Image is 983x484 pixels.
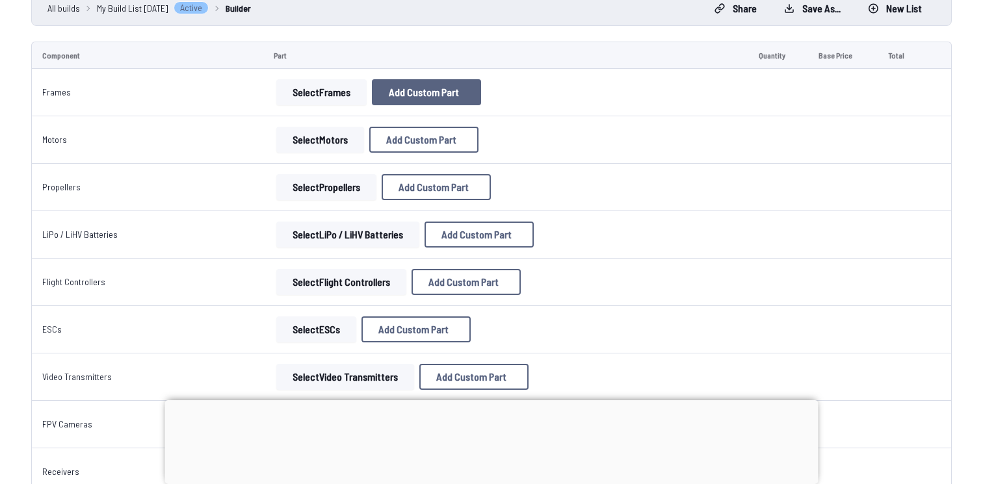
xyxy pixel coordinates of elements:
[276,222,419,248] button: SelectLiPo / LiHV Batteries
[428,277,499,287] span: Add Custom Part
[274,174,379,200] a: SelectPropellers
[276,174,376,200] button: SelectPropellers
[372,79,481,105] button: Add Custom Part
[42,466,79,477] a: Receivers
[274,222,422,248] a: SelectLiPo / LiHV Batteries
[42,276,105,287] a: Flight Controllers
[378,324,449,335] span: Add Custom Part
[42,86,71,97] a: Frames
[174,1,209,14] span: Active
[42,324,62,335] a: ESCs
[42,229,118,240] a: LiPo / LiHV Batteries
[276,364,414,390] button: SelectVideo Transmitters
[263,42,748,69] td: Part
[226,1,251,15] a: Builder
[47,1,80,15] a: All builds
[276,79,367,105] button: SelectFrames
[276,316,356,342] button: SelectESCs
[389,87,459,97] span: Add Custom Part
[274,364,417,390] a: SelectVideo Transmitters
[361,316,471,342] button: Add Custom Part
[42,181,81,192] a: Propellers
[274,269,409,295] a: SelectFlight Controllers
[97,1,168,15] span: My Build List [DATE]
[748,42,809,69] td: Quantity
[42,134,67,145] a: Motors
[441,229,512,240] span: Add Custom Part
[276,127,364,153] button: SelectMotors
[31,42,263,69] td: Component
[42,418,92,429] a: FPV Cameras
[42,371,112,382] a: Video Transmitters
[276,269,406,295] button: SelectFlight Controllers
[386,134,456,145] span: Add Custom Part
[369,127,478,153] button: Add Custom Part
[399,182,469,192] span: Add Custom Part
[878,42,924,69] td: Total
[382,174,491,200] button: Add Custom Part
[165,400,819,481] iframe: Advertisement
[274,127,367,153] a: SelectMotors
[436,372,506,382] span: Add Custom Part
[419,364,529,390] button: Add Custom Part
[274,79,369,105] a: SelectFrames
[425,222,534,248] button: Add Custom Part
[808,42,877,69] td: Base Price
[97,1,209,15] a: My Build List [DATE]Active
[274,316,359,342] a: SelectESCs
[412,269,521,295] button: Add Custom Part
